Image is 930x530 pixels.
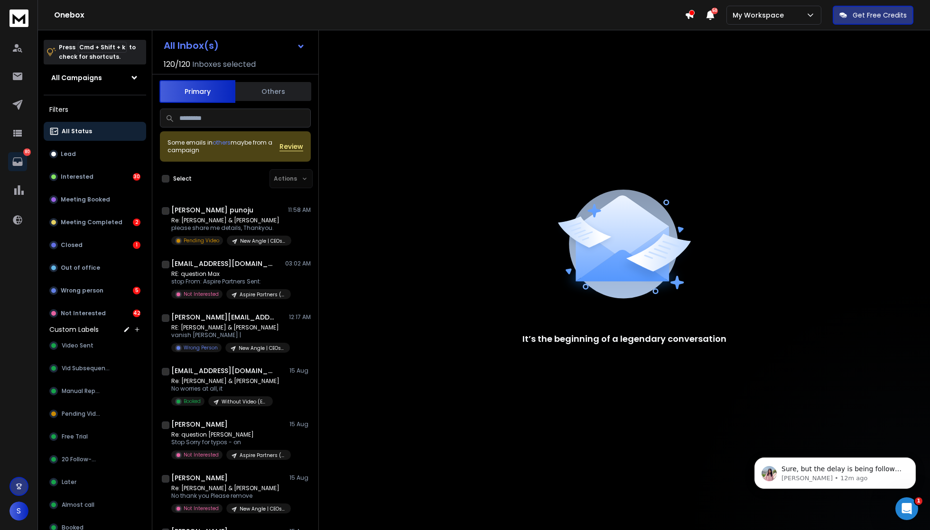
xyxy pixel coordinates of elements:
[44,103,146,116] h3: Filters
[61,219,122,226] p: Meeting Completed
[46,12,118,21] p: The team can also help
[171,420,228,429] h1: [PERSON_NAME]
[289,474,311,482] p: 15 Aug
[15,167,91,184] b: [EMAIL_ADDRESS][DOMAIN_NAME]
[167,4,184,21] div: Close
[61,264,100,272] p: Out of office
[133,287,140,294] div: 5
[213,138,231,146] span: others
[171,224,285,232] p: please share me details, Thankyou.
[184,505,219,512] p: Not Interested
[171,324,285,331] p: RE: [PERSON_NAME] & [PERSON_NAME]
[34,262,182,329] div: the schedule is from 8 am to 5 pm. Since the send limit is 27 emails a day with 12 mins gap betwe...
[222,398,267,405] p: Without Video (Email & AI Services)
[44,382,146,401] button: Manual Reply
[133,241,140,249] div: 1
[62,501,94,509] span: Almost call
[61,310,106,317] p: Not Interested
[61,173,93,181] p: Interested
[711,8,718,14] span: 50
[51,73,102,82] h1: All Campaigns
[62,478,76,486] span: Later
[164,59,190,70] span: 120 / 120
[15,190,148,208] div: Our usual reply time 🕒
[61,241,83,249] p: Closed
[522,332,726,346] p: It’s the beginning of a legendary conversation
[192,59,256,70] h3: Inboxes selected
[240,291,285,298] p: Aspire Partners ([GEOGRAPHIC_DATA]) (First Line)
[853,10,907,20] p: Get Free Credits
[23,200,89,207] b: under 20 minutes
[133,219,140,226] div: 2
[27,5,42,20] img: Profile image for Box
[171,331,285,339] p: vanish [PERSON_NAME] |
[6,4,24,22] button: go back
[156,36,313,55] button: All Inbox(s)
[8,67,182,142] div: Sameer says…
[62,128,92,135] p: All Status
[184,398,201,405] p: Booked
[184,237,219,244] p: Pending Video
[61,196,110,203] p: Meeting Booked
[30,311,37,318] button: Gif picker
[62,387,100,395] span: Manual Reply
[184,451,219,458] p: Not Interested
[915,497,922,505] span: 1
[44,427,146,446] button: Free Trial
[49,325,99,334] h3: Custom Labels
[78,42,127,53] span: Cmd + Shift + k
[34,221,182,261] div: I got 40 inboxes in both of the campaigns with the same 27 emails a day setting and still why?
[149,4,167,22] button: Home
[184,291,219,298] p: Not Interested
[44,304,146,323] button: Not Interested42
[895,497,918,520] iframe: Intercom live chat
[833,6,913,25] button: Get Free Credits
[240,452,285,459] p: Aspire Partners ([GEOGRAPHIC_DATA]) (Notice Line)
[133,310,140,317] div: 42
[171,205,253,215] h1: [PERSON_NAME] punoju
[171,473,228,483] h1: [PERSON_NAME]
[8,152,27,171] a: 80
[171,385,279,393] p: No worries at all, it
[44,213,146,232] button: Meeting Completed2
[171,366,276,375] h1: [EMAIL_ADDRESS][DOMAIN_NAME]
[44,68,146,87] button: All Campaigns
[9,502,28,521] button: S
[171,377,279,385] p: Re: [PERSON_NAME] & [PERSON_NAME]
[240,238,286,245] p: New Angle | CEOs & Founders | [GEOGRAPHIC_DATA]
[44,404,146,423] button: Pending Video
[44,145,146,164] button: Lead
[235,81,311,102] button: Others
[159,80,235,103] button: Primary
[8,291,182,307] textarea: Message…
[44,473,146,492] button: Later
[15,148,148,185] div: You’ll get replies here and in your email: ✉️
[239,345,284,352] p: New Angle | CEOs & Founders | [GEOGRAPHIC_DATA]
[9,9,28,27] img: logo
[44,258,146,277] button: Out of office
[279,142,303,151] button: Review
[23,148,31,156] p: 80
[44,359,146,378] button: Vid Subsequence
[171,259,276,268] h1: [EMAIL_ADDRESS][DOMAIN_NAME]
[171,492,285,500] p: No thank you Please remove
[44,336,146,355] button: Video Sent
[171,278,285,285] p: stop From: Aspire Partners Sent:
[54,9,685,21] h1: Onebox
[46,5,60,12] h1: Box
[44,190,146,209] button: Meeting Booked
[171,484,285,492] p: Re: [PERSON_NAME] & [PERSON_NAME]
[42,267,175,323] div: the schedule is from 8 am to 5 pm. Since the send limit is 27 emails a day with 12 mins gap betwe...
[733,10,788,20] p: My Workspace
[44,236,146,255] button: Closed1
[289,420,311,428] p: 15 Aug
[8,55,182,67] div: [DATE]
[15,311,22,318] button: Emoji picker
[167,139,279,154] div: Some emails in maybe from a campaign
[62,410,103,418] span: Pending Video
